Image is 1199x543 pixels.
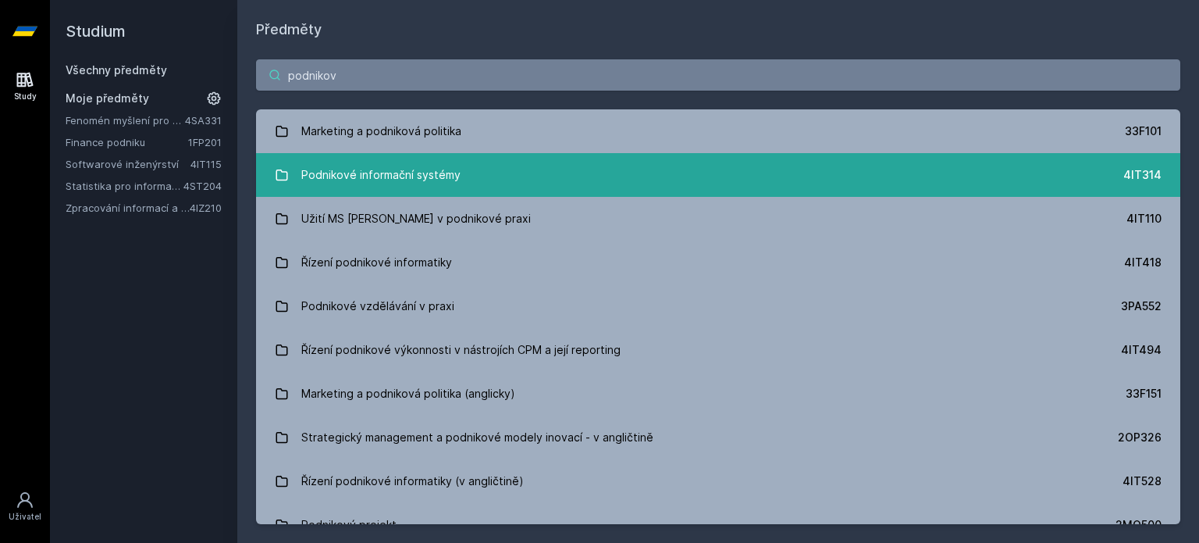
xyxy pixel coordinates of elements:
[1118,430,1162,445] div: 2OP326
[301,247,452,278] div: Řízení podnikové informatiky
[301,466,524,497] div: Řízení podnikové informatiky (v angličtině)
[1126,211,1162,227] div: 4IT110
[301,116,461,147] div: Marketing a podniková politika
[183,180,222,192] a: 4ST204
[301,159,461,191] div: Podnikové informační systémy
[1121,298,1162,314] div: 3PA552
[66,178,183,194] a: Statistika pro informatiky
[66,200,190,216] a: Zpracování informací a znalostí
[185,114,222,127] a: 4SA331
[301,509,397,541] div: Podnikový projekt
[3,483,47,530] a: Uživatel
[301,291,454,322] div: Podnikové vzdělávání v praxi
[256,372,1180,416] a: Marketing a podniková politika (anglicky) 33F151
[1123,473,1162,489] div: 4IT528
[1115,517,1162,533] div: 2MO500
[256,197,1180,241] a: Užití MS [PERSON_NAME] v podnikové praxi 4IT110
[1124,255,1162,270] div: 4IT418
[190,202,222,214] a: 4IZ210
[9,511,41,523] div: Uživatel
[190,158,222,170] a: 4IT115
[256,416,1180,459] a: Strategický management a podnikové modely inovací - v angličtině 2OP326
[256,19,1180,41] h1: Předměty
[256,284,1180,328] a: Podnikové vzdělávání v praxi 3PA552
[1125,123,1162,139] div: 33F101
[14,91,37,102] div: Study
[256,328,1180,372] a: Řízení podnikové výkonnosti v nástrojích CPM a její reporting 4IT494
[66,113,185,128] a: Fenomén myšlení pro manažery
[301,378,515,409] div: Marketing a podniková politika (anglicky)
[1121,342,1162,358] div: 4IT494
[188,136,222,148] a: 1FP201
[66,156,190,172] a: Softwarové inženýrství
[256,241,1180,284] a: Řízení podnikové informatiky 4IT418
[301,422,653,453] div: Strategický management a podnikové modely inovací - v angličtině
[66,134,188,150] a: Finance podniku
[1126,386,1162,402] div: 33F151
[301,334,621,366] div: Řízení podnikové výkonnosti v nástrojích CPM a její reporting
[66,91,149,106] span: Moje předměty
[1123,167,1162,183] div: 4IT314
[256,153,1180,197] a: Podnikové informační systémy 4IT314
[256,109,1180,153] a: Marketing a podniková politika 33F101
[66,63,167,77] a: Všechny předměty
[301,203,531,234] div: Užití MS [PERSON_NAME] v podnikové praxi
[256,59,1180,91] input: Název nebo ident předmětu…
[256,459,1180,503] a: Řízení podnikové informatiky (v angličtině) 4IT528
[3,63,47,110] a: Study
